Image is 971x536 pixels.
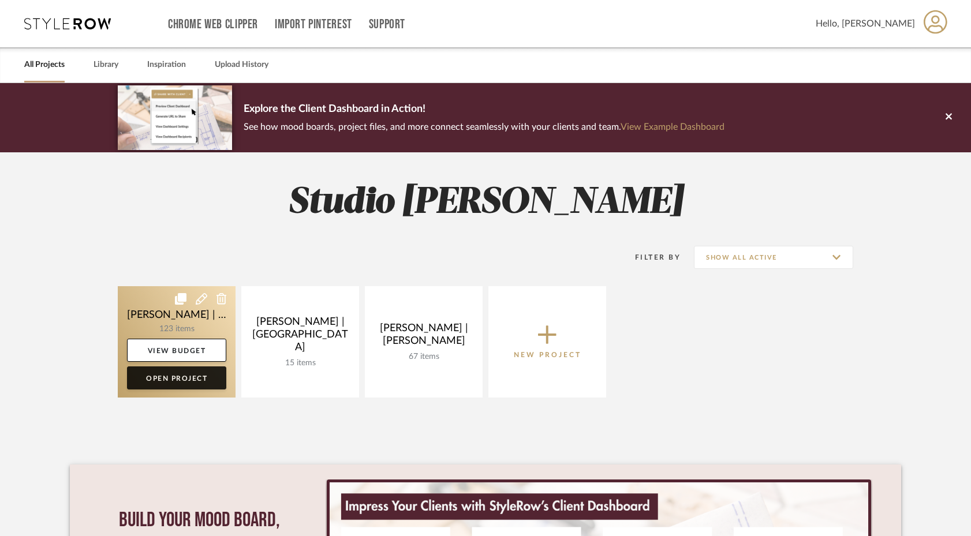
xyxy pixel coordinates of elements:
h2: Studio [PERSON_NAME] [70,181,901,224]
button: New Project [488,286,606,398]
a: All Projects [24,57,65,73]
div: 15 items [251,358,350,368]
div: [PERSON_NAME] | [PERSON_NAME] [374,322,473,352]
a: Support [369,20,405,29]
span: Hello, [PERSON_NAME] [816,17,915,31]
a: View Budget [127,339,226,362]
a: Chrome Web Clipper [168,20,258,29]
div: 67 items [374,352,473,362]
p: See how mood boards, project files, and more connect seamlessly with your clients and team. [244,119,724,135]
a: Inspiration [147,57,186,73]
a: Library [94,57,118,73]
a: Upload History [215,57,268,73]
p: Explore the Client Dashboard in Action! [244,100,724,119]
div: Filter By [620,252,681,263]
p: New Project [514,349,581,361]
a: Open Project [127,366,226,389]
a: Import Pinterest [275,20,352,29]
a: View Example Dashboard [621,122,724,132]
div: [PERSON_NAME] | [GEOGRAPHIC_DATA] [251,316,350,358]
img: d5d033c5-7b12-40c2-a960-1ecee1989c38.png [118,85,232,149]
